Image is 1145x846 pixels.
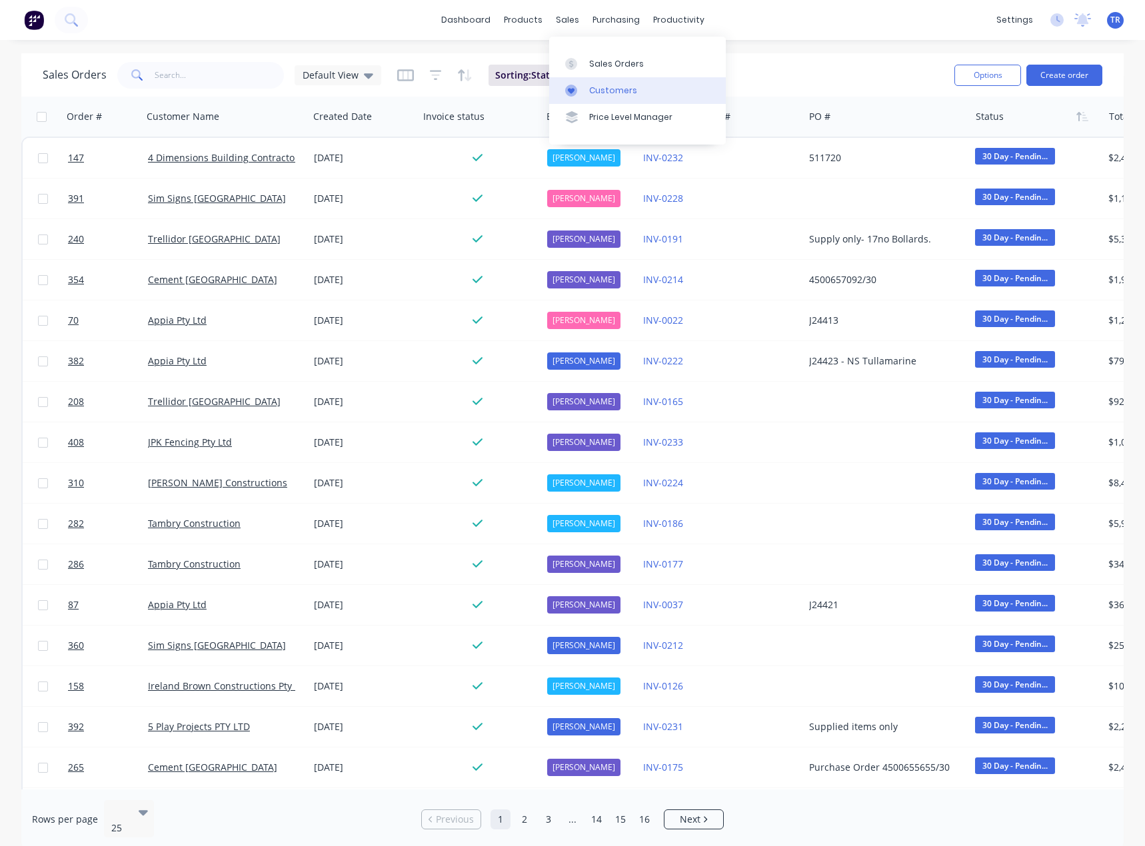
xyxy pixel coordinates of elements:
div: [PERSON_NAME] [547,393,620,410]
div: [DATE] [314,151,413,165]
div: [DATE] [314,598,413,612]
span: 87 [68,598,79,612]
div: Purchase Order 4500655655/30 [809,761,957,774]
div: [DATE] [314,273,413,286]
img: Factory [24,10,44,30]
span: 158 [68,679,84,693]
a: dashboard [435,10,497,30]
span: 30 Day - Pendin... [975,676,1055,693]
span: 282 [68,517,84,530]
div: J24421 [809,598,957,612]
span: Default View [303,68,359,82]
div: [DATE] [314,232,413,246]
div: [PERSON_NAME] [547,596,620,614]
a: 310 [68,463,148,503]
a: Sim Signs [GEOGRAPHIC_DATA] [148,639,286,651]
div: Invoice status [423,110,485,123]
span: 70 [68,314,79,327]
div: [PERSON_NAME] [547,230,620,248]
span: 354 [68,273,84,286]
a: 286 [68,544,148,584]
span: 30 Day - Pendin... [975,392,1055,408]
a: Tambry Construction [148,558,241,570]
a: JPK Fencing Pty Ltd [148,436,232,448]
span: Sorting: Status [495,69,561,82]
div: Sales Orders [589,58,644,70]
div: [PERSON_NAME] [547,474,620,492]
div: [DATE] [314,720,413,733]
div: J24413 [809,314,957,327]
span: 208 [68,395,84,408]
a: INV-0224 [643,476,683,489]
a: Cement [GEOGRAPHIC_DATA] [148,761,277,773]
a: INV-0022 [643,314,683,326]
div: [DATE] [314,436,413,449]
a: 240 [68,219,148,259]
div: [PERSON_NAME] [547,190,620,207]
div: [PERSON_NAME] [547,677,620,695]
a: Trellidor [GEOGRAPHIC_DATA] [148,395,281,408]
a: 147 [68,138,148,178]
button: Sorting:Status [489,65,584,86]
div: [DATE] [314,192,413,205]
a: 360 [68,626,148,665]
span: 30 Day - Pendin... [975,717,1055,733]
a: INV-0233 [643,436,683,448]
a: Appia Pty Ltd [148,314,207,326]
a: Cement [GEOGRAPHIC_DATA] [148,273,277,286]
span: 30 Day - Pendin... [975,229,1055,246]
div: sales [549,10,586,30]
span: 30 Day - Pendin... [975,635,1055,652]
input: Search... [155,62,285,89]
div: [DATE] [314,639,413,652]
div: 4500657092/30 [809,273,957,286]
span: 30 Day - Pendin... [975,554,1055,571]
a: Sales Orders [549,50,726,77]
a: Price Level Manager [549,104,726,131]
a: 208 [68,382,148,422]
div: settings [990,10,1040,30]
div: Customer Name [147,110,219,123]
div: 25 [111,821,127,835]
a: INV-0037 [643,598,683,611]
a: Appia Pty Ltd [148,354,207,367]
div: Status [976,110,1004,123]
div: [PERSON_NAME] [547,637,620,654]
a: 282 [68,504,148,544]
a: Tambry Construction [148,517,241,530]
span: 310 [68,476,84,490]
span: 286 [68,558,84,571]
a: Ireland Brown Constructions Pty Ltd [148,679,309,692]
div: productivity [646,10,711,30]
ul: Pagination [416,809,729,829]
div: [PERSON_NAME] [547,434,620,451]
span: 240 [68,232,84,246]
span: 30 Day - Pendin... [975,514,1055,530]
span: 265 [68,761,84,774]
a: [PERSON_NAME] Constructions [148,476,287,489]
div: [PERSON_NAME] [547,312,620,329]
div: [PERSON_NAME] [547,271,620,288]
a: 392 [68,707,148,747]
a: Previous page [422,813,481,826]
span: 391 [68,192,84,205]
span: 30 Day - Pendin... [975,310,1055,327]
div: [DATE] [314,476,413,490]
span: 30 Day - Pendin... [975,432,1055,449]
a: Trellidor [GEOGRAPHIC_DATA] [148,232,281,245]
a: 158 [68,666,148,706]
div: purchasing [586,10,646,30]
button: Create order [1026,65,1102,86]
a: Page 16 [634,809,654,829]
a: 391 [68,179,148,218]
a: 4 Dimensions Building Contractors [148,151,303,164]
div: products [497,10,549,30]
a: INV-0232 [643,151,683,164]
span: 30 Day - Pendin... [975,148,1055,165]
div: 511720 [809,151,957,165]
span: 147 [68,151,84,165]
a: INV-0186 [643,517,683,530]
a: 265 [68,747,148,787]
a: Page 3 [539,809,559,829]
a: INV-0175 [643,761,683,773]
